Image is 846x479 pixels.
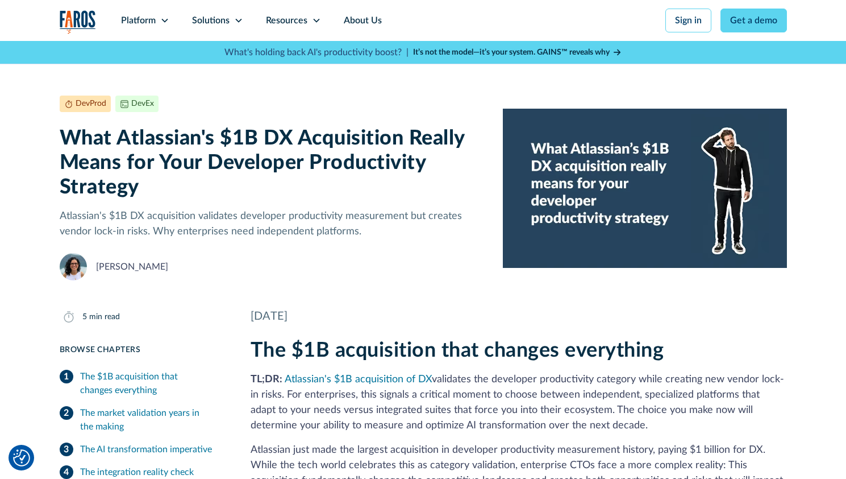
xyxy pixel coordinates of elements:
[251,374,282,385] strong: TL;DR:
[96,260,168,274] div: [PERSON_NAME]
[80,465,194,479] div: The integration reality check
[60,10,96,34] a: home
[121,14,156,27] div: Platform
[60,402,223,438] a: The market validation years in the making
[89,311,120,323] div: min read
[131,98,154,110] div: DevEx
[60,209,485,239] p: Atlassian's $1B DX acquisition validates developer productivity measurement but creates vendor lo...
[720,9,787,32] a: Get a demo
[60,126,485,200] h1: What Atlassian's $1B DX Acquisition Really Means for Your Developer Productivity Strategy
[251,340,664,361] strong: The $1B acquisition that changes everything
[251,308,787,325] div: [DATE]
[224,46,409,59] p: What's holding back AI's productivity boost? |
[665,9,711,32] a: Sign in
[60,438,223,461] a: The AI transformation imperative
[76,98,106,110] div: DevProd
[80,370,223,397] div: The $1B acquisition that changes everything
[285,374,432,385] a: Atlassian's $1B acquisition of DX
[60,365,223,402] a: The $1B acquisition that changes everything
[413,47,622,59] a: It’s not the model—it’s your system. GAINS™ reveals why
[13,449,30,466] img: Revisit consent button
[60,344,223,356] div: Browse Chapters
[13,449,30,466] button: Cookie Settings
[80,443,212,456] div: The AI transformation imperative
[60,253,87,280] img: Naomi Lurie
[413,48,610,56] strong: It’s not the model—it’s your system. GAINS™ reveals why
[251,372,787,433] p: validates the developer productivity category while creating new vendor lock-in risks. For enterp...
[60,10,96,34] img: Logo of the analytics and reporting company Faros.
[80,406,223,433] div: The market validation years in the making
[266,14,307,27] div: Resources
[503,96,786,280] img: Developer scratching his head on a blue background
[192,14,230,27] div: Solutions
[82,311,87,323] div: 5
